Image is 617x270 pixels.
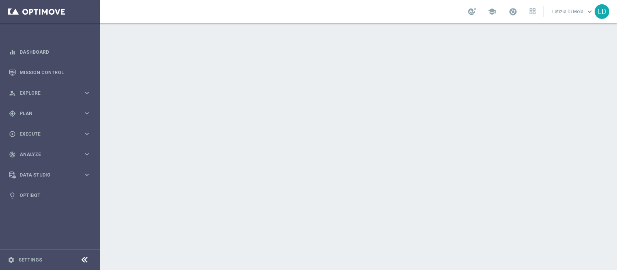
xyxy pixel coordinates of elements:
button: person_search Explore keyboard_arrow_right [8,90,91,96]
div: Mission Control [9,62,91,83]
i: play_circle_outline [9,131,16,138]
div: Execute [9,131,83,138]
i: settings [8,256,15,263]
div: Plan [9,110,83,117]
i: keyboard_arrow_right [83,110,91,117]
span: Plan [20,111,83,116]
i: track_changes [9,151,16,158]
div: Explore [9,90,83,97]
span: school [488,7,496,16]
span: Execute [20,132,83,136]
a: Settings [19,258,42,262]
i: gps_fixed [9,110,16,117]
button: track_changes Analyze keyboard_arrow_right [8,151,91,158]
div: Optibot [9,185,91,205]
a: Mission Control [20,62,91,83]
i: keyboard_arrow_right [83,151,91,158]
button: lightbulb Optibot [8,192,91,199]
a: Letizia Di Molakeyboard_arrow_down [551,6,595,17]
i: keyboard_arrow_right [83,89,91,97]
span: Analyze [20,152,83,157]
i: lightbulb [9,192,16,199]
button: Data Studio keyboard_arrow_right [8,172,91,178]
button: Mission Control [8,70,91,76]
button: gps_fixed Plan keyboard_arrow_right [8,110,91,117]
button: play_circle_outline Execute keyboard_arrow_right [8,131,91,137]
button: equalizer Dashboard [8,49,91,55]
a: Dashboard [20,42,91,62]
span: Explore [20,91,83,95]
div: Data Studio [9,172,83,178]
div: Dashboard [9,42,91,62]
i: equalizer [9,49,16,56]
i: keyboard_arrow_right [83,130,91,138]
i: person_search [9,90,16,97]
i: keyboard_arrow_right [83,171,91,178]
div: Analyze [9,151,83,158]
div: LD [595,4,609,19]
a: Optibot [20,185,91,205]
span: Data Studio [20,173,83,177]
span: keyboard_arrow_down [585,7,594,16]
